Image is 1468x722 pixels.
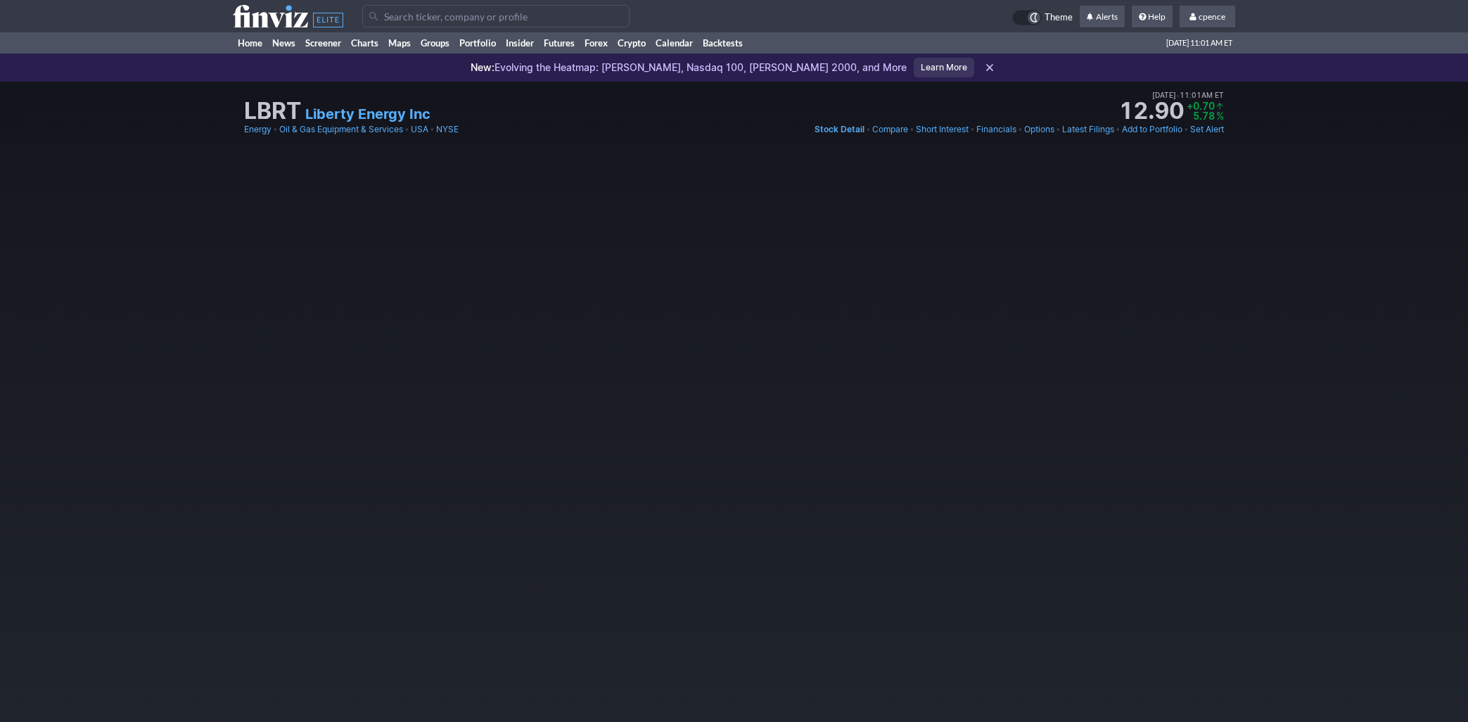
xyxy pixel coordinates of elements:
span: • [1018,122,1023,137]
h1: LBRT [244,100,301,122]
a: Insider [501,32,539,53]
a: Financials [976,122,1016,137]
span: • [430,122,435,137]
a: cpence [1180,6,1235,28]
span: • [1056,122,1061,137]
a: Crypto [613,32,651,53]
span: 5.78 [1193,110,1215,122]
a: Futures [539,32,580,53]
span: • [1176,89,1180,101]
span: [DATE] 11:01 AM ET [1166,32,1232,53]
a: Learn More [914,58,974,77]
span: Stock Detail [815,124,864,134]
a: Short Interest [916,122,969,137]
a: News [267,32,300,53]
a: Forex [580,32,613,53]
a: Set Alert [1190,122,1224,137]
a: Oil & Gas Equipment & Services [279,122,403,137]
span: • [1116,122,1121,137]
a: NYSE [436,122,459,137]
span: New: [471,61,494,73]
a: Charts [346,32,383,53]
a: Theme [1012,10,1073,25]
a: Help [1132,6,1173,28]
a: Groups [416,32,454,53]
a: Stock Detail [815,122,864,137]
p: Evolving the Heatmap: [PERSON_NAME], Nasdaq 100, [PERSON_NAME] 2000, and More [471,61,907,75]
a: Portfolio [454,32,501,53]
a: Screener [300,32,346,53]
span: Latest Filings [1062,124,1114,134]
span: • [970,122,975,137]
a: Options [1024,122,1054,137]
a: Energy [244,122,272,137]
a: Add to Portfolio [1122,122,1182,137]
a: Maps [383,32,416,53]
span: • [909,122,914,137]
a: Backtests [698,32,748,53]
span: cpence [1199,11,1225,22]
span: • [1184,122,1189,137]
a: Calendar [651,32,698,53]
input: Search [362,5,630,27]
span: % [1216,110,1224,122]
a: Alerts [1080,6,1125,28]
a: Latest Filings [1062,122,1114,137]
a: Liberty Energy Inc [305,104,430,124]
span: • [404,122,409,137]
span: • [866,122,871,137]
span: +0.70 [1187,100,1215,112]
a: Home [233,32,267,53]
span: • [273,122,278,137]
a: USA [411,122,428,137]
span: Theme [1045,10,1073,25]
a: Compare [872,122,908,137]
strong: 12.90 [1118,100,1184,122]
span: [DATE] 11:01AM ET [1152,89,1224,101]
